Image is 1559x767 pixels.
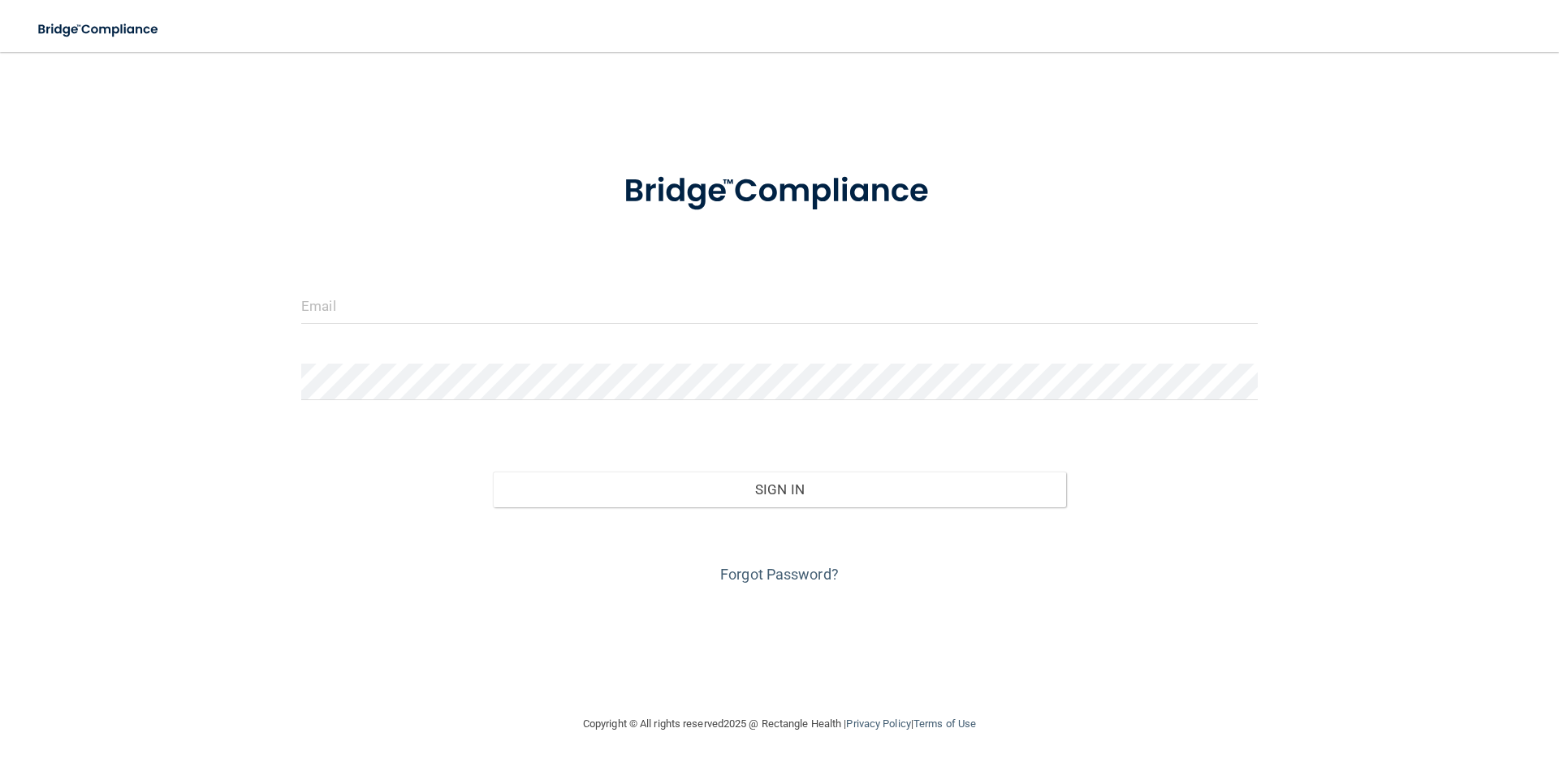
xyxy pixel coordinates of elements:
[24,13,174,46] img: bridge_compliance_login_screen.278c3ca4.svg
[301,287,1258,324] input: Email
[590,149,969,234] img: bridge_compliance_login_screen.278c3ca4.svg
[720,566,839,583] a: Forgot Password?
[483,698,1076,750] div: Copyright © All rights reserved 2025 @ Rectangle Health | |
[913,717,976,730] a: Terms of Use
[493,472,1067,507] button: Sign In
[846,717,910,730] a: Privacy Policy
